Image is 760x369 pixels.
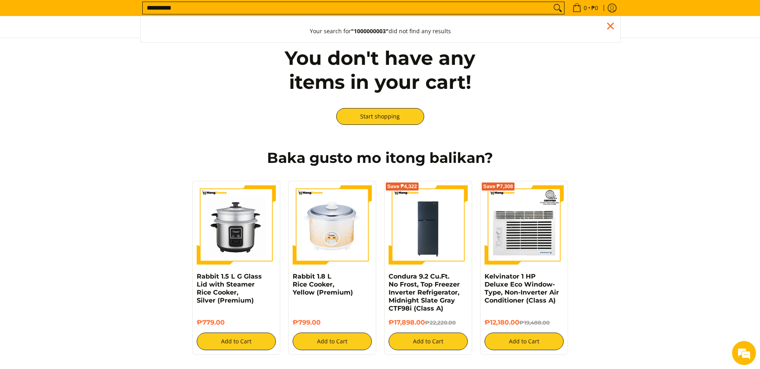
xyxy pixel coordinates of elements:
img: https://mangkosme.com/products/rabbit-1-5-l-g-glass-lid-with-steamer-rice-cooker-silver-class-a [197,185,276,265]
h2: You don't have any items in your cart! [264,46,496,94]
button: Add to Cart [485,333,564,350]
button: Your search for"1000000003"did not find any results [302,20,459,42]
h2: Baka gusto mo itong balikan? [144,149,616,167]
a: Kelvinator 1 HP Deluxe Eco Window-Type, Non-Inverter Air Conditioner (Class A) [485,273,559,304]
button: Add to Cart [293,333,372,350]
strong: "1000000003" [351,27,389,35]
span: 0 [582,5,588,11]
button: Add to Cart [389,333,468,350]
h6: ₱12,180.00 [485,319,564,327]
del: ₱19,488.00 [519,319,550,326]
span: • [570,4,600,12]
button: Add to Cart [197,333,276,350]
a: Condura 9.2 Cu.Ft. No Frost, Top Freezer Inverter Refrigerator, Midnight Slate Gray CTF98i (Class A) [389,273,460,312]
span: Save ₱4,322 [387,184,417,189]
a: Rabbit 1.8 L Rice Cooker, Yellow (Premium) [293,273,353,296]
img: Condura 9.2 Cu.Ft. No Frost, Top Freezer Inverter Refrigerator, Midnight Slate Gray CTF98i (Class A) [389,185,468,265]
button: Search [551,2,564,14]
del: ₱22,220.00 [425,319,456,326]
span: Save ₱7,308 [483,184,513,189]
h6: ₱799.00 [293,319,372,327]
a: Rabbit 1.5 L G Glass Lid with Steamer Rice Cooker, Silver (Premium) [197,273,262,304]
h6: ₱779.00 [197,319,276,327]
img: https://mangkosme.com/products/rabbit-1-8-l-rice-cooker-yellow-class-a [293,185,372,265]
img: Kelvinator 1 HP Deluxe Eco Window-Type, Non-Inverter Air Conditioner (Class A) [485,185,564,265]
div: Close pop up [604,20,616,32]
span: ₱0 [590,5,599,11]
a: Start shopping [336,108,424,125]
h6: ₱17,898.00 [389,319,468,327]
